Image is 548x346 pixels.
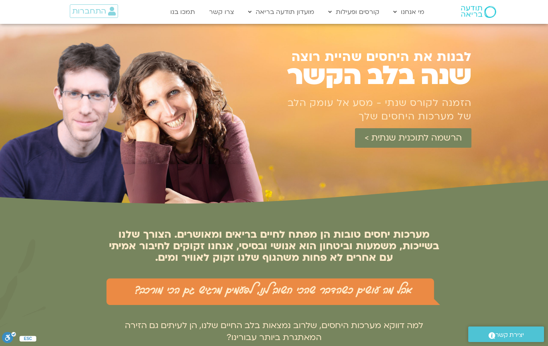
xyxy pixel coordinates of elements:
a: קורסים ופעילות [324,4,383,20]
a: צרו קשר [205,4,238,20]
h1: הזמנה לקורס שנתי - מסע אל עומק הלב של מערכות היחסים שלך [284,96,471,123]
h2: אבל מה עושים כשהדבר שהכי חשוב לנו, לפעמים מרגיש גם הכי מורכב? [110,281,438,296]
h1: שנה בלב הקשר [248,64,471,88]
img: תודעה בריאה [461,6,496,18]
a: מי אנחנו [389,4,428,20]
span: התחברות [72,7,106,16]
span: יצירת קשר [495,330,524,340]
span: הרשמה לתוכנית שנתית > [365,133,462,143]
a: יצירת קשר [468,326,544,342]
a: התחברות [70,4,118,18]
a: הרשמה לתוכנית שנתית > [355,128,471,148]
h1: לבנות את היחסים שהיית רוצה [256,50,471,64]
a: מועדון תודעה בריאה [244,4,318,20]
h2: מערכות יחסים טובות הן מפתח לחיים בריאים ומאושרים. הצורך שלנו בשייכות, משמעות וביטחון הוא אנושי וב... [106,229,442,264]
a: תמכו בנו [166,4,199,20]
